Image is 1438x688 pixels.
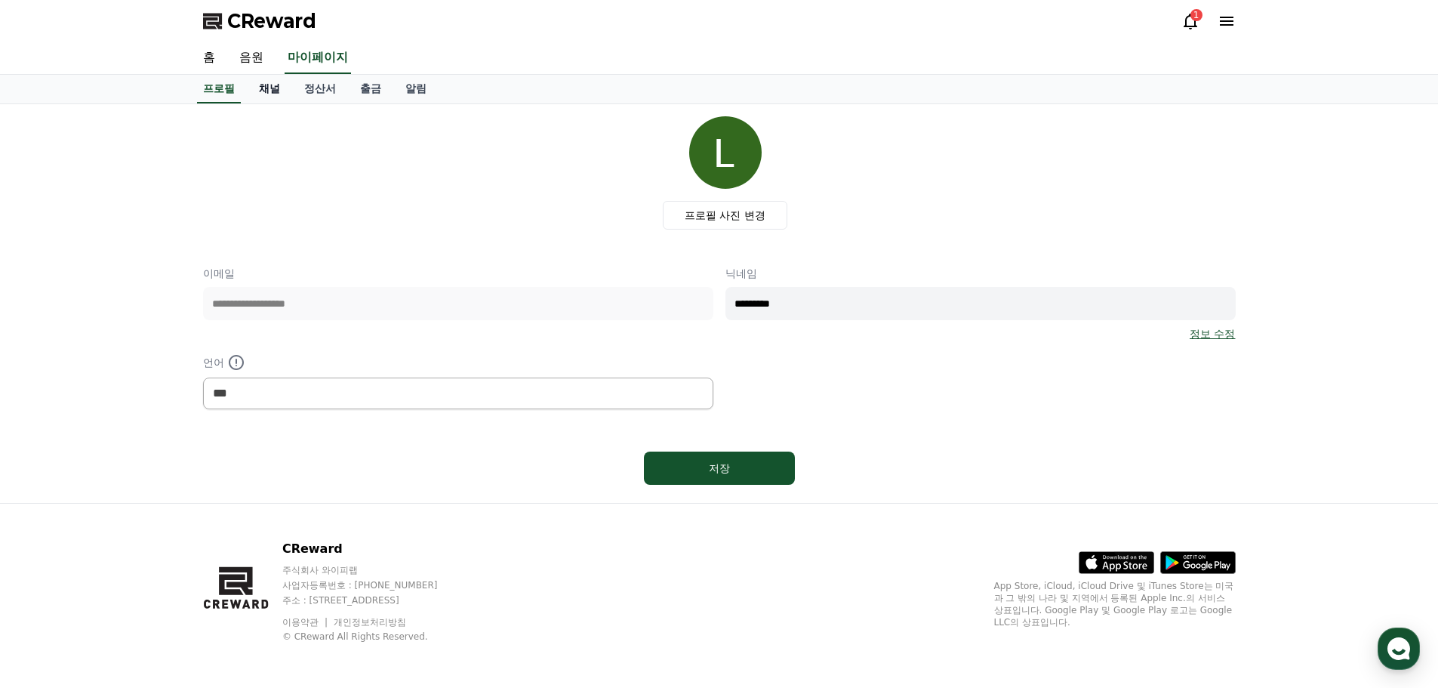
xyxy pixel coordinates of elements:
a: 홈 [191,42,227,74]
a: 마이페이지 [285,42,351,74]
div: Creward [82,8,139,25]
div: 몇 분 내 답변 받으실 수 있어요 [82,25,208,37]
a: CReward [203,9,316,33]
p: 이메일 [203,266,713,281]
a: 채널 [247,75,292,103]
p: 닉네임 [725,266,1236,281]
p: 사업자등록번호 : [PHONE_NUMBER] [282,579,467,591]
a: 1 [1181,12,1199,30]
div: 내부 검토가 완료된 후, 채널 승인은 순차적으로 진행될 예정입니다. [44,174,255,204]
a: 출금 [348,75,393,103]
p: 주소 : [STREET_ADDRESS] [282,594,467,606]
p: 주식회사 와이피랩 [282,564,467,576]
a: 음원 [227,42,276,74]
a: 정보 수정 [1190,326,1235,341]
a: 개인정보처리방침 [334,617,406,628]
p: 언어 [203,353,713,372]
img: profile_image [689,116,762,189]
a: 이용약관 [282,617,330,628]
a: 정산서 [292,75,348,103]
p: App Store, iCloud, iCloud Drive 및 iTunes Store는 미국과 그 밖의 나라 및 지역에서 등록된 Apple Inc.의 서비스 상표입니다. Goo... [994,580,1236,628]
a: 알림 [393,75,439,103]
div: 네 알겠습니다。 [194,331,276,346]
button: 저장 [644,452,795,485]
div: 저장 [674,461,765,476]
div: 승인 결과는 사이트 및 앱을 통해 알림이 보내드리니 참고 부탁드립니다. [44,204,255,234]
div: 다만, 신규 채널의 검토가 현재 지연되고 있습니다. [44,91,255,121]
p: CReward [282,540,467,558]
div: (이는 최근 YouTube 정책으로 인해 내부 검토가 우선적으로 진행되고 있기 때문입니다.) [44,121,255,166]
div: 신청하신 채널에 대하여 검토 후 승인이 되시면 서비스 이용이 가능합니다. [44,53,255,83]
a: 프로필 [197,75,241,103]
div: 새로운 메시지입니다. [103,251,195,269]
p: © CReward All Rights Reserved. [282,631,467,643]
div: 1 [1190,9,1202,21]
div: 네 감사합니다. [44,406,119,421]
label: 프로필 사진 변경 [663,201,787,230]
span: CReward [227,9,316,33]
